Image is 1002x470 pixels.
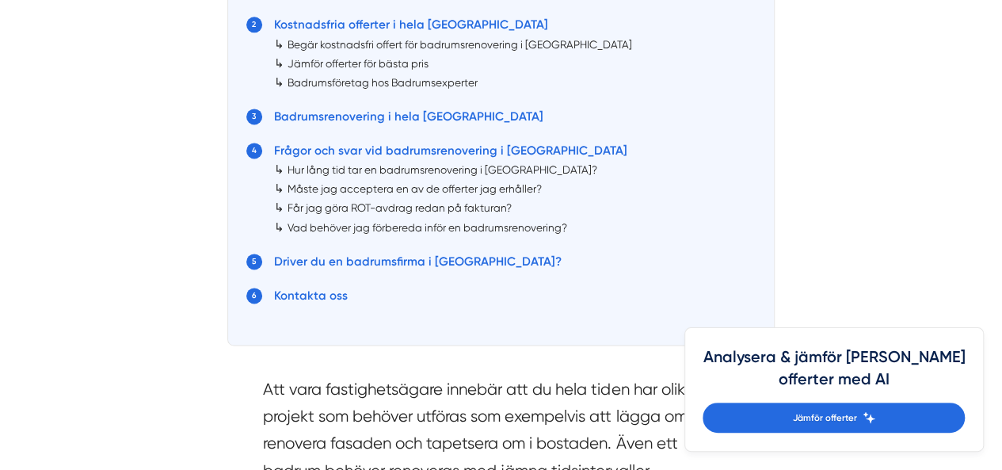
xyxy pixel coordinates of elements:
a: Kontakta oss [274,288,348,303]
a: Frågor och svar vid badrumsrenovering i [GEOGRAPHIC_DATA] [274,143,627,158]
a: Hur lång tid tar en badrumsrenovering i [GEOGRAPHIC_DATA]? [288,163,597,176]
a: Jämför offerter för bästa pris [288,57,429,70]
span: ↳ [274,182,284,196]
span: ↳ [274,75,284,90]
span: ↳ [274,37,284,52]
span: ↳ [274,220,284,235]
a: Vad behöver jag förbereda inför en badrumsrenovering? [288,221,567,234]
a: Måste jag acceptera en av de offerter jag erhåller? [288,182,542,195]
span: ↳ [274,162,284,177]
h4: Analysera & jämför [PERSON_NAME] offerter med AI [703,346,965,403]
a: Kostnadsfria offerter i hela [GEOGRAPHIC_DATA] [274,17,548,32]
span: ↳ [274,56,284,71]
a: Badrumsrenovering i hela [GEOGRAPHIC_DATA] [274,109,543,124]
a: Får jag göra ROT-avdrag redan på fakturan? [288,201,512,214]
a: Badrumsföretag hos Badrumsexperter [288,76,478,89]
span: Jämför offerter [792,411,856,425]
a: Begär kostnadsfri offert för badrumsrenovering i [GEOGRAPHIC_DATA] [288,38,632,51]
span: ↳ [274,201,284,215]
a: Jämför offerter [703,403,965,433]
a: Driver du en badrumsfirma i [GEOGRAPHIC_DATA]? [274,254,562,269]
